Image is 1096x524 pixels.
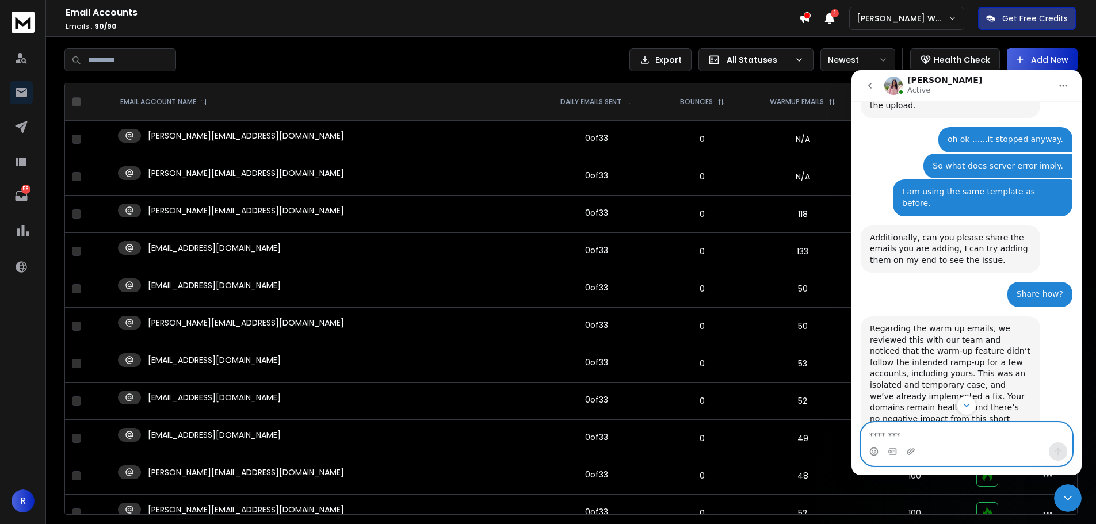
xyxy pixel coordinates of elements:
h1: Email Accounts [66,6,799,20]
p: 0 [666,507,738,519]
button: R [12,489,35,512]
div: 0 of 33 [585,319,608,331]
p: 0 [666,283,738,294]
div: 0 of 33 [585,394,608,406]
p: 0 [666,358,738,369]
p: [EMAIL_ADDRESS][DOMAIN_NAME] [148,242,281,254]
p: 0 [666,470,738,481]
div: 0 of 33 [585,506,608,518]
button: Export [629,48,692,71]
td: 50 [745,308,861,345]
div: EMAIL ACCOUNT NAME [120,97,208,106]
iframe: Intercom live chat [1054,484,1082,512]
div: 0 of 33 [585,207,608,219]
p: [PERSON_NAME][EMAIL_ADDRESS][DOMAIN_NAME] [148,130,344,141]
p: Emails : [66,22,799,31]
p: 0 [666,395,738,407]
td: 52 [745,383,861,420]
p: [PERSON_NAME][EMAIL_ADDRESS][DOMAIN_NAME] [148,167,344,179]
p: 0 [666,208,738,220]
button: Health Check [910,48,1000,71]
div: 0 of 33 [585,357,608,368]
div: 0 of 33 [585,469,608,480]
p: [PERSON_NAME][EMAIL_ADDRESS][DOMAIN_NAME] [148,317,344,328]
div: 0 of 33 [585,244,608,256]
span: 1 [831,9,839,17]
td: N/A [745,158,861,196]
p: 0 [666,171,738,182]
td: 48 [745,457,861,495]
p: WARMUP EMAILS [770,97,824,106]
div: 0 of 33 [585,282,608,293]
p: 0 [666,246,738,257]
div: 0 of 33 [585,170,608,181]
td: 133 [745,233,861,270]
p: [PERSON_NAME] Workspace [857,13,948,24]
td: 100 [860,457,969,495]
p: All Statuses [727,54,790,66]
img: logo [12,12,35,33]
p: [EMAIL_ADDRESS][DOMAIN_NAME] [148,354,281,366]
p: DAILY EMAILS SENT [560,97,621,106]
p: 58 [21,185,30,194]
p: BOUNCES [680,97,713,106]
td: N/A [745,121,861,158]
p: [PERSON_NAME][EMAIL_ADDRESS][DOMAIN_NAME] [148,466,344,478]
button: Add New [1007,48,1078,71]
td: 50 [745,270,861,308]
button: Newest [820,48,895,71]
p: [PERSON_NAME][EMAIL_ADDRESS][DOMAIN_NAME] [148,504,344,515]
p: [EMAIL_ADDRESS][DOMAIN_NAME] [148,429,281,441]
td: 118 [745,196,861,233]
iframe: Intercom live chat [851,70,1082,475]
button: Get Free Credits [978,7,1076,30]
p: [EMAIL_ADDRESS][DOMAIN_NAME] [148,280,281,291]
p: Health Check [934,54,990,66]
div: 0 of 33 [585,431,608,443]
p: 0 [666,433,738,444]
p: [EMAIL_ADDRESS][DOMAIN_NAME] [148,392,281,403]
p: [PERSON_NAME][EMAIL_ADDRESS][DOMAIN_NAME] [148,205,344,216]
span: 90 / 90 [94,21,117,31]
a: 58 [10,185,33,208]
p: 0 [666,320,738,332]
p: Get Free Credits [1002,13,1068,24]
p: 0 [666,133,738,145]
div: 0 of 33 [585,132,608,144]
td: 53 [745,345,861,383]
td: 49 [745,420,861,457]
